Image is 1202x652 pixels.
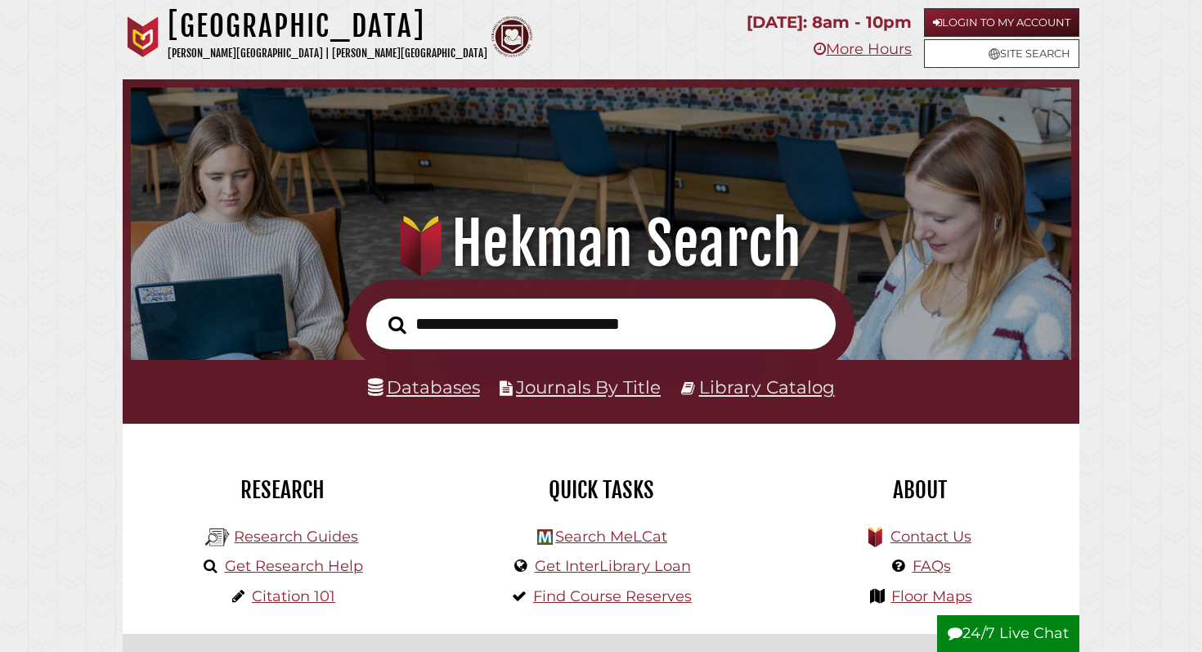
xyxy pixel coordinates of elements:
[773,476,1067,504] h2: About
[491,16,532,57] img: Calvin Theological Seminary
[135,476,429,504] h2: Research
[168,8,487,44] h1: [GEOGRAPHIC_DATA]
[516,376,661,398] a: Journals By Title
[699,376,835,398] a: Library Catalog
[149,208,1053,280] h1: Hekman Search
[168,44,487,63] p: [PERSON_NAME][GEOGRAPHIC_DATA] | [PERSON_NAME][GEOGRAPHIC_DATA]
[388,315,406,335] i: Search
[814,40,912,58] a: More Hours
[924,39,1079,68] a: Site Search
[535,557,691,575] a: Get InterLibrary Loan
[924,8,1079,37] a: Login to My Account
[123,16,164,57] img: Calvin University
[205,525,230,550] img: Hekman Library Logo
[225,557,363,575] a: Get Research Help
[380,311,415,339] button: Search
[368,376,480,398] a: Databases
[537,529,553,545] img: Hekman Library Logo
[533,587,692,605] a: Find Course Reserves
[555,528,667,546] a: Search MeLCat
[234,528,358,546] a: Research Guides
[252,587,335,605] a: Citation 101
[747,8,912,37] p: [DATE]: 8am - 10pm
[890,528,971,546] a: Contact Us
[891,587,972,605] a: Floor Maps
[913,557,951,575] a: FAQs
[454,476,748,504] h2: Quick Tasks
